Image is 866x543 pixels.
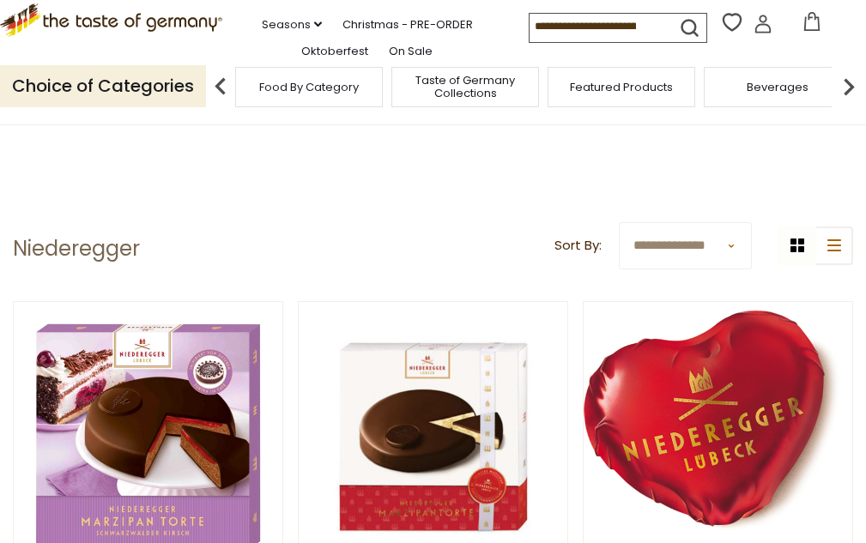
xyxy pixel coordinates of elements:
label: Sort By: [554,235,602,256]
a: Taste of Germany Collections [397,74,534,100]
img: next arrow [832,69,866,104]
img: previous arrow [203,69,238,104]
a: On Sale [389,42,433,61]
a: Seasons [262,15,322,34]
a: Beverages [747,81,808,94]
a: Featured Products [570,81,673,94]
h1: Niederegger [13,236,140,262]
a: Oktoberfest [301,42,368,61]
img: Niederegger [584,302,852,542]
a: Christmas - PRE-ORDER [342,15,473,34]
a: Food By Category [259,81,359,94]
